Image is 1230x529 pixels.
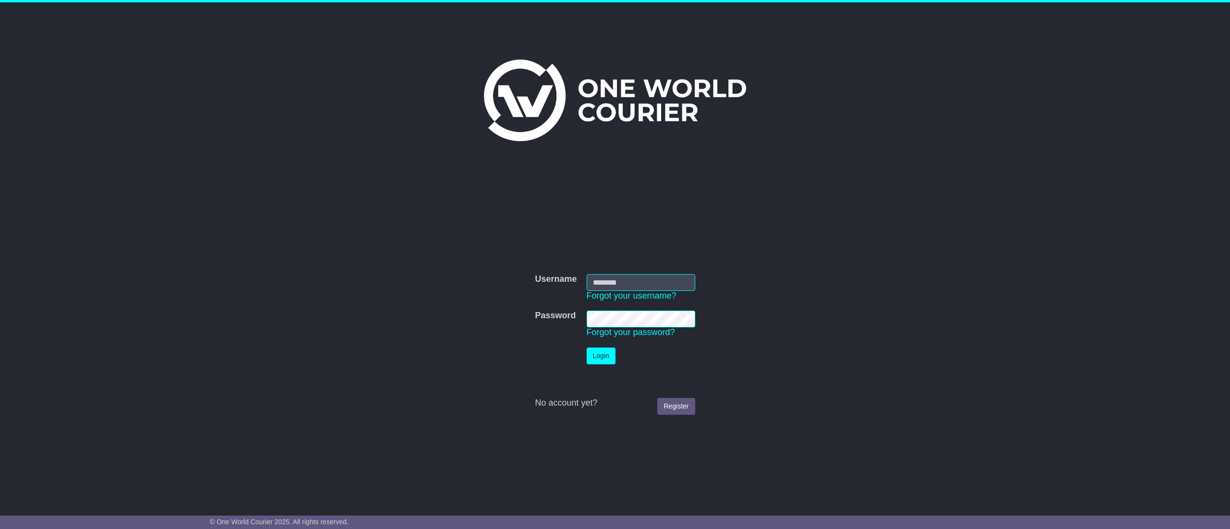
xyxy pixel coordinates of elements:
[587,348,615,364] button: Login
[587,291,676,301] a: Forgot your username?
[535,311,576,321] label: Password
[587,327,675,337] a: Forgot your password?
[210,518,349,526] span: © One World Courier 2025. All rights reserved.
[535,274,577,285] label: Username
[484,60,746,141] img: One World
[657,398,695,415] a: Register
[535,398,695,409] div: No account yet?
